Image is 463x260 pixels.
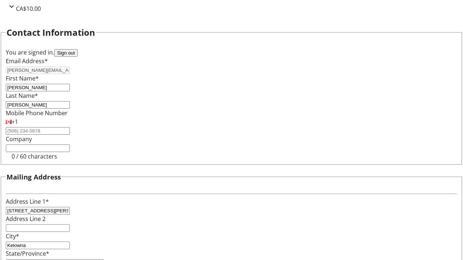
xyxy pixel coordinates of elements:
[54,49,78,57] button: Sign out
[7,26,95,39] h2: Contact Information
[6,215,46,223] label: Address Line 2
[12,152,57,160] tr-character-limit: 0 / 60 characters
[7,172,61,182] h3: Mailing Address
[6,92,38,100] label: Last Name*
[6,242,70,249] input: City
[6,48,457,57] div: You are signed in.
[6,109,68,117] label: Mobile Phone Number
[6,232,19,240] label: City*
[6,207,70,214] input: Address
[6,127,70,135] input: (506) 234-5678
[6,74,39,82] label: First Name*
[6,57,48,65] label: Email Address*
[6,198,49,205] label: Address Line 1*
[6,250,49,257] label: State/Province*
[6,135,32,143] label: Company
[16,5,41,13] span: CA$10.00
